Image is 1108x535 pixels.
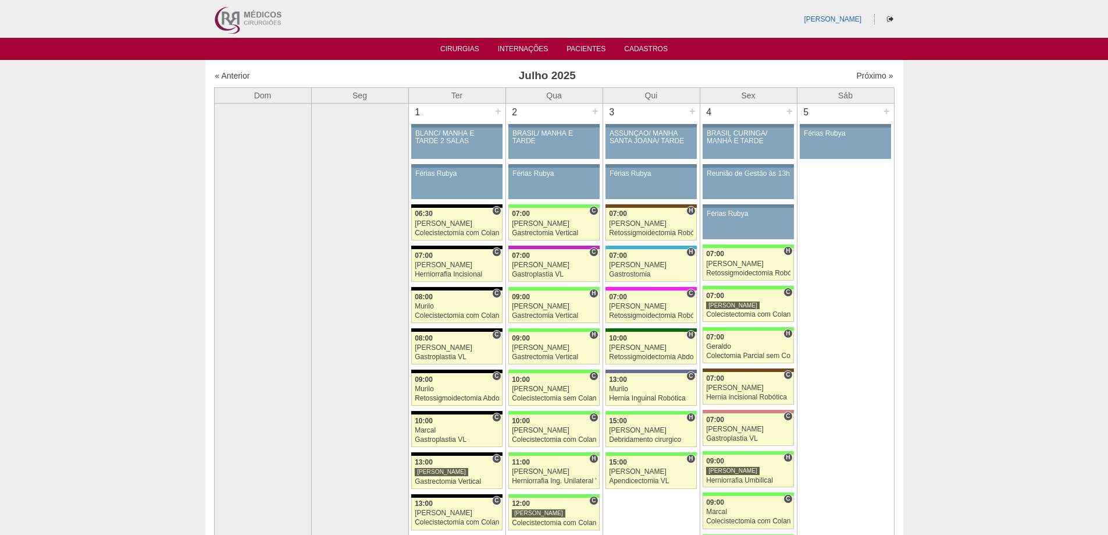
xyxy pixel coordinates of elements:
[706,333,724,341] span: 07:00
[589,371,598,381] span: Consultório
[508,290,599,323] a: H 09:00 [PERSON_NAME] Gastrectomia Vertical
[603,87,700,103] th: Qui
[512,170,596,178] div: Férias Rubya
[415,519,499,526] div: Colecistectomia com Colangiografia VL
[415,509,499,517] div: [PERSON_NAME]
[706,311,790,318] div: Colecistectomia com Colangiografia VL
[411,208,502,240] a: C 06:30 [PERSON_NAME] Colecistectomia com Colangiografia VL
[415,467,468,476] div: [PERSON_NAME]
[605,414,696,447] a: H 15:00 [PERSON_NAME] Debridamento cirurgico
[512,417,530,425] span: 10:00
[415,436,499,444] div: Gastroplastia VL
[493,104,503,119] div: +
[411,328,502,332] div: Key: Blanc
[609,344,693,352] div: [PERSON_NAME]
[804,15,861,23] a: [PERSON_NAME]
[703,248,793,281] a: H 07:00 [PERSON_NAME] Retossigmoidectomia Robótica
[605,328,696,332] div: Key: Santa Maria
[589,413,598,422] span: Consultório
[703,164,793,168] div: Key: Aviso
[706,384,790,392] div: [PERSON_NAME]
[508,332,599,364] a: H 09:00 [PERSON_NAME] Gastrectomia Vertical
[609,477,693,485] div: Apendicectomia VL
[703,369,793,372] div: Key: Santa Joana
[687,104,697,119] div: +
[605,124,696,127] div: Key: Aviso
[800,124,890,127] div: Key: Aviso
[311,87,408,103] th: Seg
[703,451,793,455] div: Key: Brasil
[508,124,599,127] div: Key: Aviso
[508,249,599,282] a: C 07:00 [PERSON_NAME] Gastroplastia VL
[609,251,627,260] span: 07:00
[609,417,627,425] span: 15:00
[215,71,250,80] a: « Anterior
[703,127,793,159] a: BRASIL CURINGA/ MANHÃ E TARDE
[512,519,596,527] div: Colecistectomia com Colangiografia VL
[508,373,599,406] a: C 10:00 [PERSON_NAME] Colecistectomia sem Colangiografia VL
[411,164,502,168] div: Key: Aviso
[415,417,433,425] span: 10:00
[506,104,524,121] div: 2
[882,104,892,119] div: +
[512,312,596,320] div: Gastrectomia Vertical
[589,496,598,505] span: Consultório
[589,247,598,257] span: Consultório
[605,456,696,488] a: H 15:00 [PERSON_NAME] Apendicectomia VL
[411,287,502,290] div: Key: Blanc
[492,454,501,463] span: Consultório
[508,494,599,498] div: Key: Brasil
[411,498,502,530] a: C 13:00 [PERSON_NAME] Colecistectomia com Colangiografia VL
[512,375,530,384] span: 10:00
[783,494,792,504] span: Consultório
[512,436,596,444] div: Colecistectomia com Colangiografia VL
[415,261,499,269] div: [PERSON_NAME]
[492,289,501,298] span: Consultório
[415,458,433,466] span: 13:00
[512,261,596,269] div: [PERSON_NAME]
[706,301,760,310] div: [PERSON_NAME]
[415,478,499,486] div: Gastrectomia Vertical
[609,353,693,361] div: Retossigmoidectomia Abdominal VL
[706,374,724,382] span: 07:00
[703,413,793,446] a: C 07:00 [PERSON_NAME] Gastroplastia VL
[610,130,693,145] div: ASSUNÇÃO/ MANHÃ SANTA JOANA/ TARDE
[492,371,501,381] span: Consultório
[703,496,793,529] a: C 09:00 Marcal Colecistectomia com Colangiografia VL
[512,477,596,485] div: Herniorrafia Ing. Unilateral VL
[512,395,596,402] div: Colecistectomia sem Colangiografia VL
[512,293,530,301] span: 09:00
[783,412,792,421] span: Consultório
[609,229,693,237] div: Retossigmoidectomia Robótica
[512,509,565,518] div: [PERSON_NAME]
[411,411,502,414] div: Key: Blanc
[411,452,502,456] div: Key: Blanc
[377,68,717,84] h3: Julho 2025
[706,250,724,258] span: 07:00
[605,246,696,249] div: Key: Neomater
[783,453,792,462] span: Hospital
[512,130,596,145] div: BRASIL/ MANHÃ E TARDE
[706,518,790,525] div: Colecistectomia com Colangiografia VL
[686,247,695,257] span: Hospital
[785,104,795,119] div: +
[508,164,599,168] div: Key: Aviso
[609,375,627,384] span: 13:00
[703,245,793,248] div: Key: Brasil
[512,458,530,466] span: 11:00
[686,413,695,422] span: Hospital
[686,330,695,339] span: Hospital
[589,206,598,215] span: Consultório
[498,45,548,56] a: Internações
[508,287,599,290] div: Key: Brasil
[415,303,499,310] div: Murilo
[605,452,696,456] div: Key: Brasil
[492,330,501,339] span: Consultório
[700,104,718,121] div: 4
[411,204,502,208] div: Key: Blanc
[609,395,693,402] div: Hernia Inguinal Robótica
[512,271,596,278] div: Gastroplastia VL
[610,170,693,178] div: Férias Rubya
[508,452,599,456] div: Key: Brasil
[686,206,695,215] span: Hospital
